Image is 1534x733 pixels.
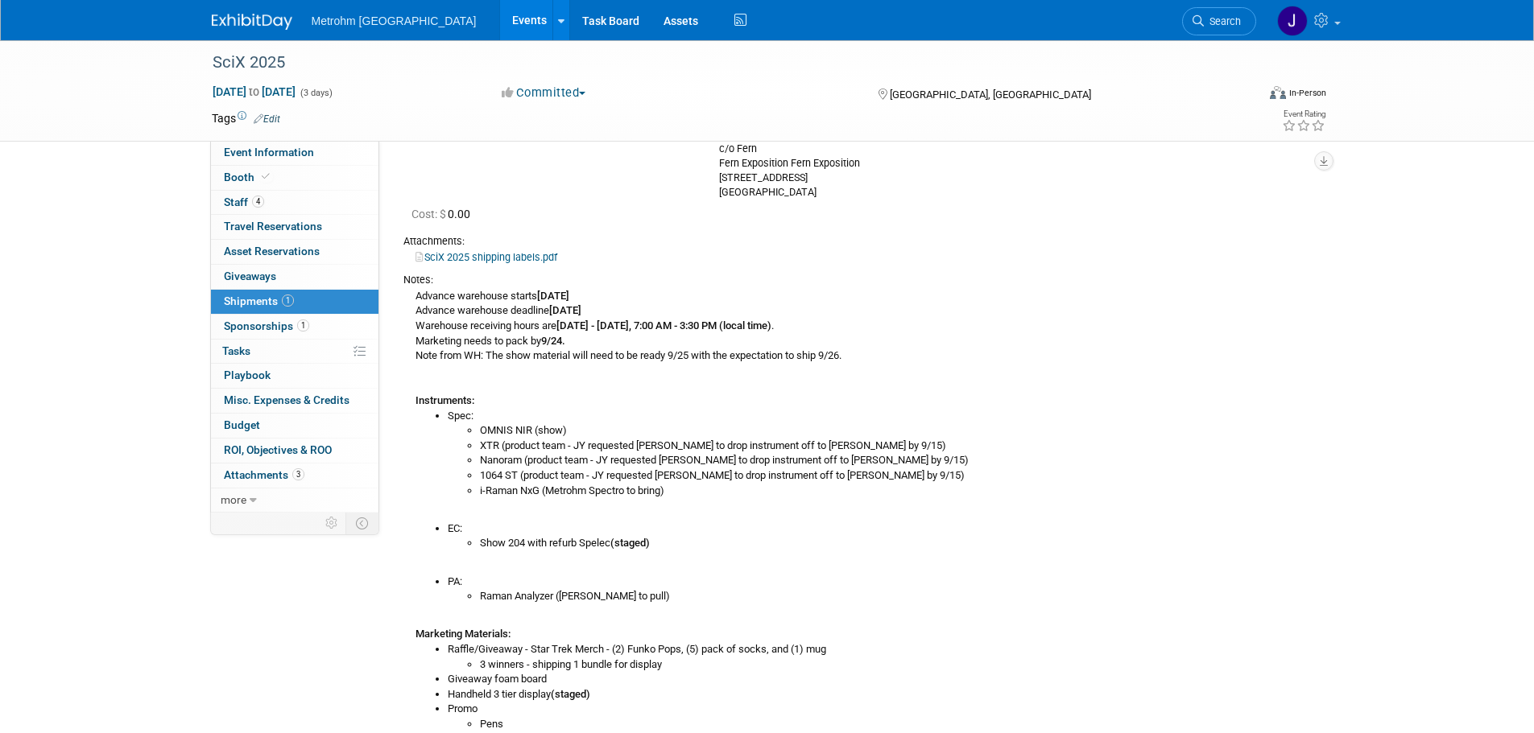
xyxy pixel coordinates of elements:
span: 3 [292,468,304,480]
li: EC: [448,521,1311,551]
li: Show 204 with refurb Spelec [480,536,1311,551]
b: [DATE] [549,304,581,316]
li: Raman Analyzer ([PERSON_NAME] to pull) [480,589,1311,604]
b: 9/24. [541,335,565,347]
li: i-Raman NxG (Metrohm Spectro to bring) [480,484,1311,499]
span: 1 [297,319,309,331]
td: Personalize Event Tab Strip [318,513,346,533]
li: Handheld 3 tier display [448,687,1311,702]
span: [GEOGRAPHIC_DATA], [GEOGRAPHIC_DATA] [890,89,1091,101]
li: 3 winners - shipping 1 bundle for display [480,657,1311,673]
div: Metrohm, Booth 105 c/o Fern Fern Exposition Fern Exposition [STREET_ADDRESS] [GEOGRAPHIC_DATA] [719,127,1003,200]
div: Notes: [403,273,1311,287]
a: Travel Reservations [211,215,378,239]
a: Playbook [211,364,378,388]
span: Metrohm [GEOGRAPHIC_DATA] [312,14,477,27]
a: Event Information [211,141,378,165]
span: Attachments [224,468,304,481]
b: (staged) [551,688,590,700]
a: Staff4 [211,191,378,215]
li: 1064 ST (product team - JY requested [PERSON_NAME] to drop instrument off to [PERSON_NAME] by 9/15) [480,468,1311,484]
span: 4 [252,196,264,208]
a: Shipments1 [211,290,378,314]
a: more [211,488,378,513]
li: Raffle/Giveaway - Star Trek Merch - (2) Funko Pops, (5) pack of socks, and (1) mug [448,642,1311,672]
a: Search [1182,7,1256,35]
td: Tags [212,110,280,126]
li: PA: [448,574,1311,604]
b: Instruments: [416,394,474,406]
a: Budget [211,414,378,438]
b: (staged) [610,537,650,549]
td: Toggle Event Tabs [345,513,378,533]
div: In-Person [1288,87,1326,99]
img: ExhibitDay [212,14,292,30]
span: Giveaways [224,270,276,282]
a: Misc. Expenses & Credits [211,389,378,413]
span: Sponsorships [224,319,309,332]
span: Tasks [222,344,250,357]
span: more [221,493,246,506]
span: 1 [282,294,294,307]
span: [DATE] [DATE] [212,84,296,99]
span: Event Information [224,146,314,159]
span: Asset Reservations [224,245,320,257]
a: ROI, Objectives & ROO [211,439,378,463]
b: [DATE] [537,290,569,302]
span: 0.00 [411,208,477,220]
span: Staff [224,196,264,208]
b: [DATE] - [DATE], 7:00 AM - 3:30 PM (local time) [556,319,771,331]
li: OMNIS NIR (show) [480,423,1311,439]
span: Budget [224,418,260,431]
li: Pens [480,717,1311,732]
span: Travel Reservations [224,220,322,233]
span: Playbook [224,369,271,381]
div: Event Format [1161,84,1327,108]
span: (3 days) [299,88,333,98]
li: Nanoram (product team - JY requested [PERSON_NAME] to drop instrument off to [PERSON_NAME] by 9/15) [480,453,1311,468]
button: Committed [496,84,592,101]
div: Event Rating [1282,110,1325,118]
a: Tasks [211,340,378,364]
li: XTR (product team - JY requested [PERSON_NAME] to drop instrument off to [PERSON_NAME] by 9/15) [480,439,1311,454]
img: Format-Inperson.png [1270,86,1286,99]
span: Search [1204,15,1241,27]
i: Booth reservation complete [262,172,270,181]
a: Sponsorships1 [211,315,378,339]
a: Booth [211,166,378,190]
a: Giveaways [211,265,378,289]
span: Misc. Expenses & Credits [224,393,349,406]
a: SciX 2025 shipping labels.pdf [416,251,557,263]
span: ROI, Objectives & ROO [224,443,332,456]
li: Giveaway foam board [448,672,1311,687]
span: Shipments [224,294,294,307]
span: Booth [224,171,273,183]
li: Spec: [448,409,1311,499]
b: Marketing Materials: [416,628,511,640]
a: Attachments3 [211,463,378,488]
a: Edit [254,113,280,125]
span: Cost: $ [411,208,448,220]
div: SciX 2025 [207,48,1232,77]
span: to [246,85,262,98]
div: Attachments: [403,234,1311,249]
img: Joanne Yam [1277,6,1308,36]
a: Asset Reservations [211,240,378,264]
